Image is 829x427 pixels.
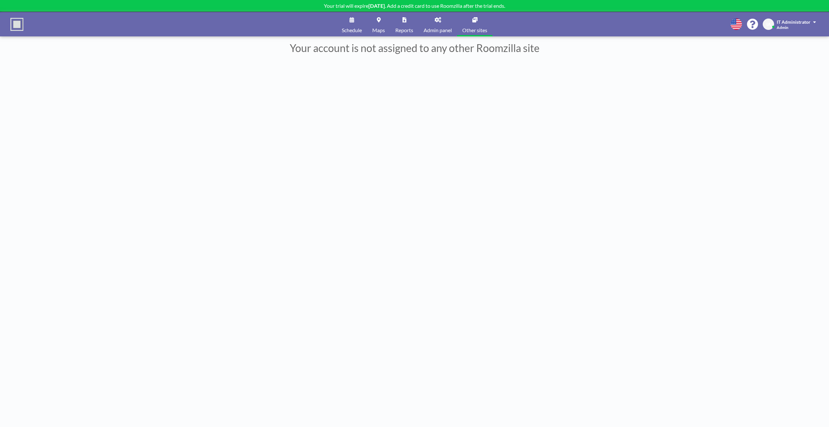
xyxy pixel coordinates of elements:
[777,25,788,30] span: Admin
[10,18,23,31] img: organization-logo
[367,12,390,36] a: Maps
[290,42,540,55] h1: Your account is not assigned to any other Roomzilla site
[424,28,452,33] span: Admin panel
[418,12,457,36] a: Admin panel
[395,28,413,33] span: Reports
[368,3,385,9] b: [DATE]
[372,28,385,33] span: Maps
[462,28,487,33] span: Other sites
[337,12,367,36] a: Schedule
[390,12,418,36] a: Reports
[777,19,810,25] span: IT Administrator
[342,28,362,33] span: Schedule
[766,21,771,27] span: IA
[457,12,492,36] a: Other sites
